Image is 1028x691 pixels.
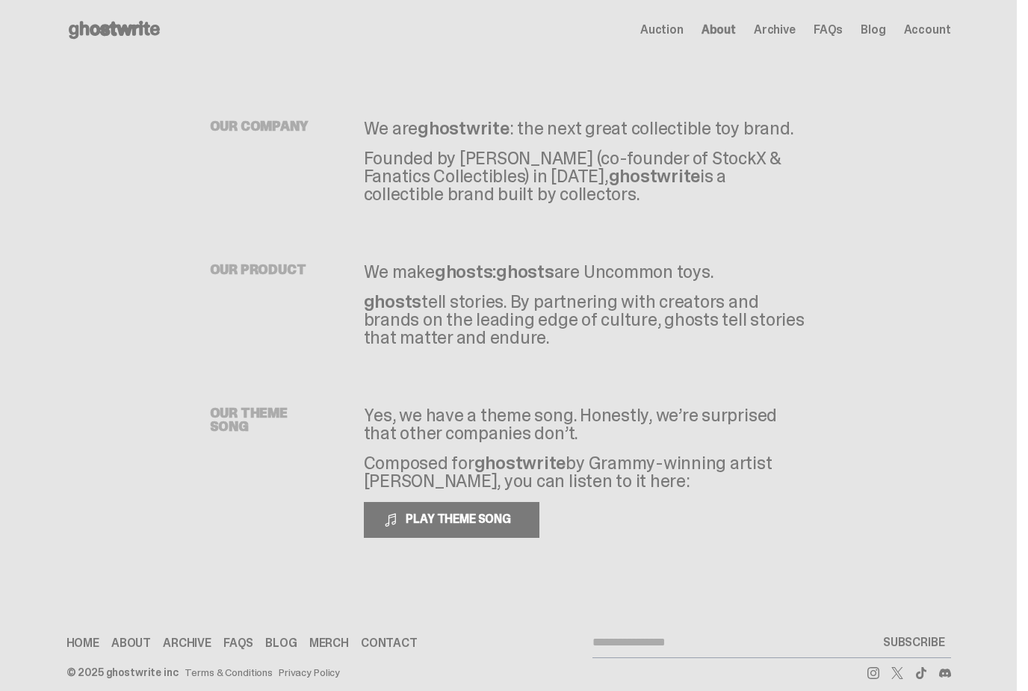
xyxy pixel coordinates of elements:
[496,260,554,283] span: ghosts
[210,120,329,133] h5: OUR COMPANY
[279,667,340,678] a: Privacy Policy
[754,24,796,36] a: Archive
[66,637,99,649] a: Home
[361,637,418,649] a: Contact
[210,263,329,276] h5: OUR PRODUCT
[210,406,329,433] h5: OUR THEME SONG
[609,164,701,188] span: ghostwrite
[474,451,566,474] span: ghostwrite
[702,24,736,36] a: About
[435,260,496,283] span: ghosts:
[640,24,684,36] a: Auction
[66,667,179,678] div: © 2025 ghostwrite inc
[265,637,297,649] a: Blog
[364,149,808,203] p: Founded by [PERSON_NAME] (co-founder of StockX & Fanatics Collectibles) in [DATE], is a collectib...
[364,293,808,347] p: tell stories. By partnering with creators and brands on the leading edge of culture, ghosts tell ...
[364,263,808,281] p: We make are Uncommon toys.
[814,24,843,36] a: FAQs
[877,628,951,657] button: SUBSCRIBE
[364,454,808,502] p: Composed for by Grammy-winning artist [PERSON_NAME], you can listen to it here:
[418,117,510,140] span: ghostwrite
[223,637,253,649] a: FAQs
[364,406,808,442] p: Yes, we have a theme song. Honestly, we’re surprised that other companies don’t.
[364,290,422,313] span: ghosts
[904,24,951,36] a: Account
[400,511,520,527] span: PLAY THEME SONG
[364,502,539,538] button: PLAY THEME SONG
[364,120,808,137] p: We are : the next great collectible toy brand.
[111,637,151,649] a: About
[861,24,885,36] a: Blog
[309,637,349,649] a: Merch
[163,637,211,649] a: Archive
[185,667,273,678] a: Terms & Conditions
